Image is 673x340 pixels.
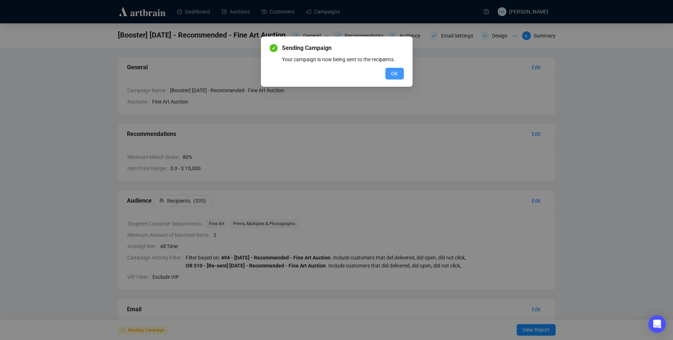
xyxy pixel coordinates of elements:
[282,55,404,63] div: Your campaign is now being sent to the recipients.
[385,68,404,79] button: OK
[282,44,404,52] span: Sending Campaign
[648,315,666,333] div: Open Intercom Messenger
[270,44,278,52] span: check-circle
[391,70,398,78] span: OK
